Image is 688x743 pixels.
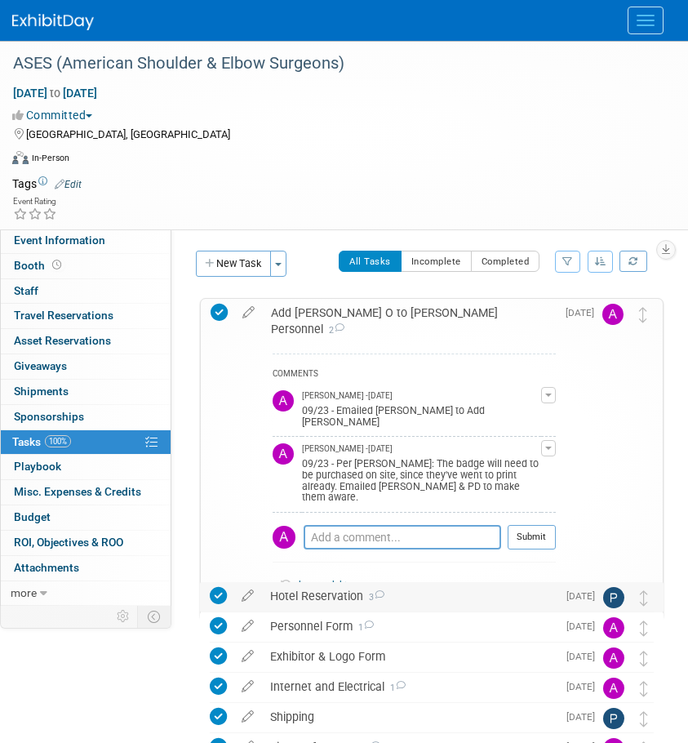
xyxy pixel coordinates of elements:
div: 09/23 - Emailed [PERSON_NAME] to Add [PERSON_NAME] [302,402,541,428]
div: In-Person [31,152,69,164]
div: Hotel Reservation [262,582,557,610]
img: Allison Walsh [273,390,294,412]
span: [DATE] [DATE] [12,86,98,100]
div: 09/23 - Per [PERSON_NAME]: The badge will need to be purchased on site, since they've went to pri... [302,455,541,504]
span: [GEOGRAPHIC_DATA], [GEOGRAPHIC_DATA] [26,128,230,140]
img: ExhibitDay [12,14,94,30]
span: Misc. Expenses & Credits [14,485,141,498]
span: 3 [363,592,384,603]
i: Move task [640,590,648,606]
span: Budget [14,510,51,523]
img: Allison Walsh [603,678,624,699]
img: Allison Walsh [602,304,624,325]
span: Booth not reserved yet [49,259,64,271]
img: Allison Walsh [603,647,624,669]
a: Giveaways [1,354,171,379]
span: Attachments [14,561,79,574]
span: 1 [384,683,406,693]
div: Shipping [262,703,557,731]
i: Move task [640,711,648,727]
span: Staff [14,284,38,297]
span: Shipments [14,385,69,398]
a: edit [234,305,263,320]
button: Committed [12,107,99,123]
a: Budget [1,505,171,530]
a: edit [233,619,262,634]
a: Travel Reservations [1,304,171,328]
span: 2 [323,325,344,336]
a: Attachments [1,556,171,581]
a: edit [233,649,262,664]
i: Move task [640,651,648,666]
button: All Tasks [339,251,402,272]
span: to [47,87,63,100]
span: Booth [14,259,64,272]
div: Internet and Electrical [262,673,557,701]
td: Personalize Event Tab Strip [109,606,138,627]
a: Sponsorships [1,405,171,429]
a: Tasks100% [1,430,171,455]
a: edit [233,589,262,603]
span: Tasks [12,435,71,448]
a: Refresh [619,251,647,272]
a: Booth [1,254,171,278]
div: COMMENTS [273,367,556,384]
a: edit [233,710,262,724]
div: Event Format [12,149,668,173]
a: Misc. Expenses & Credits [1,480,171,505]
img: Allison Walsh [603,617,624,638]
td: Toggle Event Tabs [138,606,171,627]
span: Travel Reservations [14,309,113,322]
span: Sponsorships [14,410,84,423]
i: Move task [640,621,648,636]
button: Incomplete [401,251,472,272]
i: Move task [640,681,648,696]
span: [DATE] [566,307,602,318]
button: Menu [628,7,664,34]
a: Edit [55,179,82,190]
a: ROI, Objectives & ROO [1,531,171,555]
img: Phil S [603,708,624,729]
a: Playbook [1,455,171,479]
span: 1 [353,622,374,633]
img: Allison Walsh [273,443,294,465]
div: ASES (American Shoulder & Elbow Surgeons) [7,49,655,78]
span: Playbook [14,460,61,473]
span: 100% [45,435,71,447]
img: Format-Inperson.png [12,151,29,164]
a: Asset Reservations [1,329,171,354]
span: more [11,586,37,599]
span: [DATE] [566,621,603,632]
span: Event Information [14,234,105,247]
img: Philip D'Adderio [603,587,624,608]
td: Tags [12,176,82,192]
div: Exhibitor & Logo Form [262,643,557,670]
a: Staff [1,279,171,304]
button: Submit [508,525,556,549]
img: Allison Walsh [273,526,295,549]
span: [DATE] [566,651,603,662]
span: Asset Reservations [14,334,111,347]
div: Personnel Form [262,612,557,640]
span: Giveaways [14,359,67,372]
a: Event Information [1,229,171,253]
span: [PERSON_NAME] - [DATE] [302,390,393,402]
a: more [1,581,171,606]
button: Completed [471,251,540,272]
span: [DATE] [566,681,603,692]
a: edit [233,679,262,694]
div: Add [PERSON_NAME] O to [PERSON_NAME] Personnel [263,299,556,344]
i: Move task [639,307,647,323]
a: Shipments [1,380,171,404]
span: [DATE] [566,590,603,602]
button: New Task [196,251,271,277]
span: [DATE] [566,711,603,723]
a: Show task history [293,580,368,591]
span: [PERSON_NAME] - [DATE] [302,443,393,455]
span: ROI, Objectives & ROO [14,536,123,549]
div: Event Rating [13,198,57,206]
